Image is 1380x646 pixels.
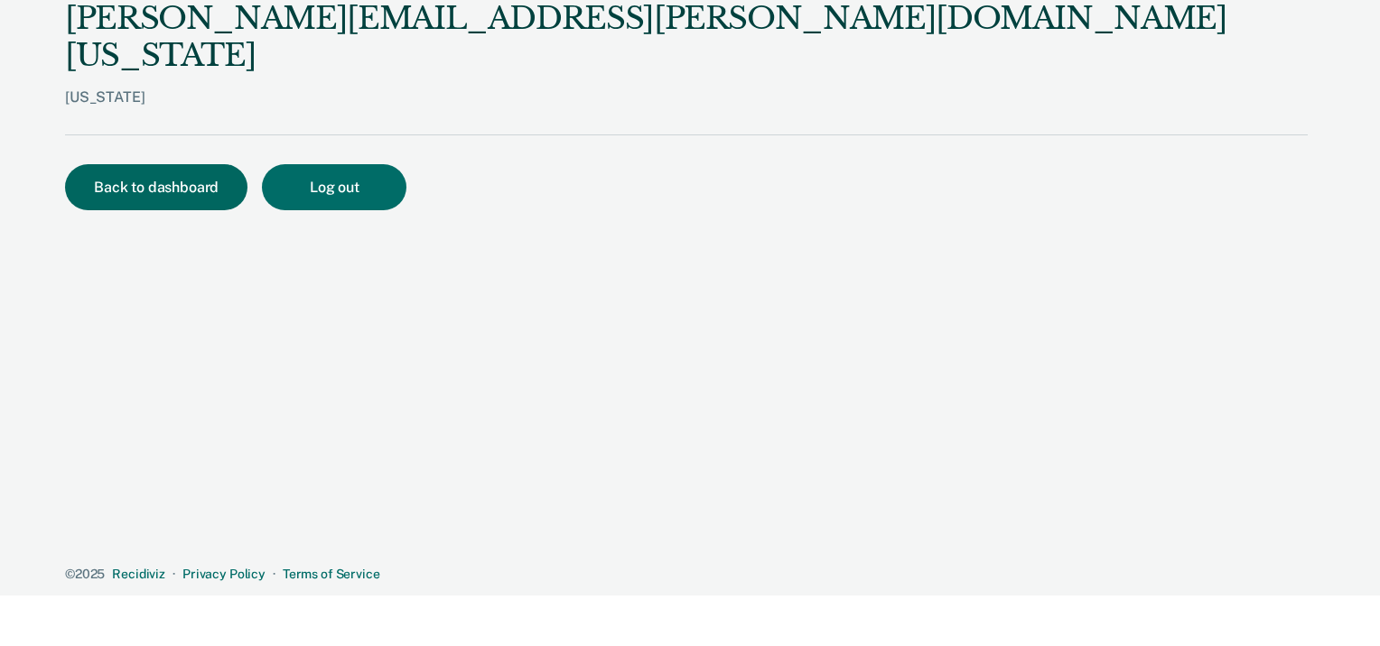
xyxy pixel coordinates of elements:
a: Privacy Policy [182,567,266,581]
a: Back to dashboard [65,180,262,195]
div: · · [65,567,1308,582]
a: Terms of Service [283,567,380,581]
button: Log out [262,164,406,210]
div: [US_STATE] [65,88,1308,134]
a: Recidiviz [112,567,165,581]
button: Back to dashboard [65,164,247,210]
span: © 2025 [65,567,105,581]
